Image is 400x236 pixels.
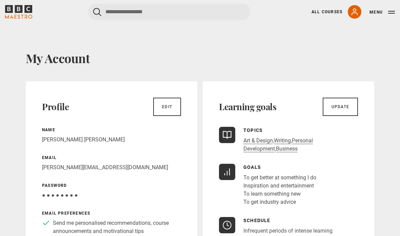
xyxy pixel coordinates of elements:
p: [PERSON_NAME] [PERSON_NAME] [42,136,181,144]
button: Toggle navigation [369,9,395,16]
input: Search [88,4,251,20]
p: Schedule [243,217,333,224]
p: Email [42,155,181,161]
a: All Courses [312,9,342,15]
p: Name [42,127,181,133]
p: Topics [243,127,358,134]
p: Password [42,182,181,189]
p: [PERSON_NAME][EMAIL_ADDRESS][DOMAIN_NAME] [42,163,181,172]
h1: My Account [26,51,374,65]
li: To learn something new [243,190,316,198]
svg: BBC Maestro [5,5,32,19]
h2: Profile [42,101,69,112]
p: Infrequent periods of intense learning [243,227,333,235]
li: To get industry advice [243,198,316,206]
p: Goals [243,164,316,171]
button: Submit the search query [93,8,101,16]
span: ● ● ● ● ● ● ● ● [42,192,78,198]
h2: Learning goals [219,101,276,112]
li: Inspiration and entertainment [243,182,316,190]
a: Art & Design [243,137,273,144]
p: Email preferences [42,210,181,216]
p: Send me personalised recommendations, course announcements and motivational tips [53,219,181,235]
a: Update [323,98,358,116]
li: To get better at something I do [243,174,316,182]
p: , , , [243,137,358,153]
a: Writing [274,137,291,144]
a: Business [276,145,298,152]
a: Edit [153,98,181,116]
